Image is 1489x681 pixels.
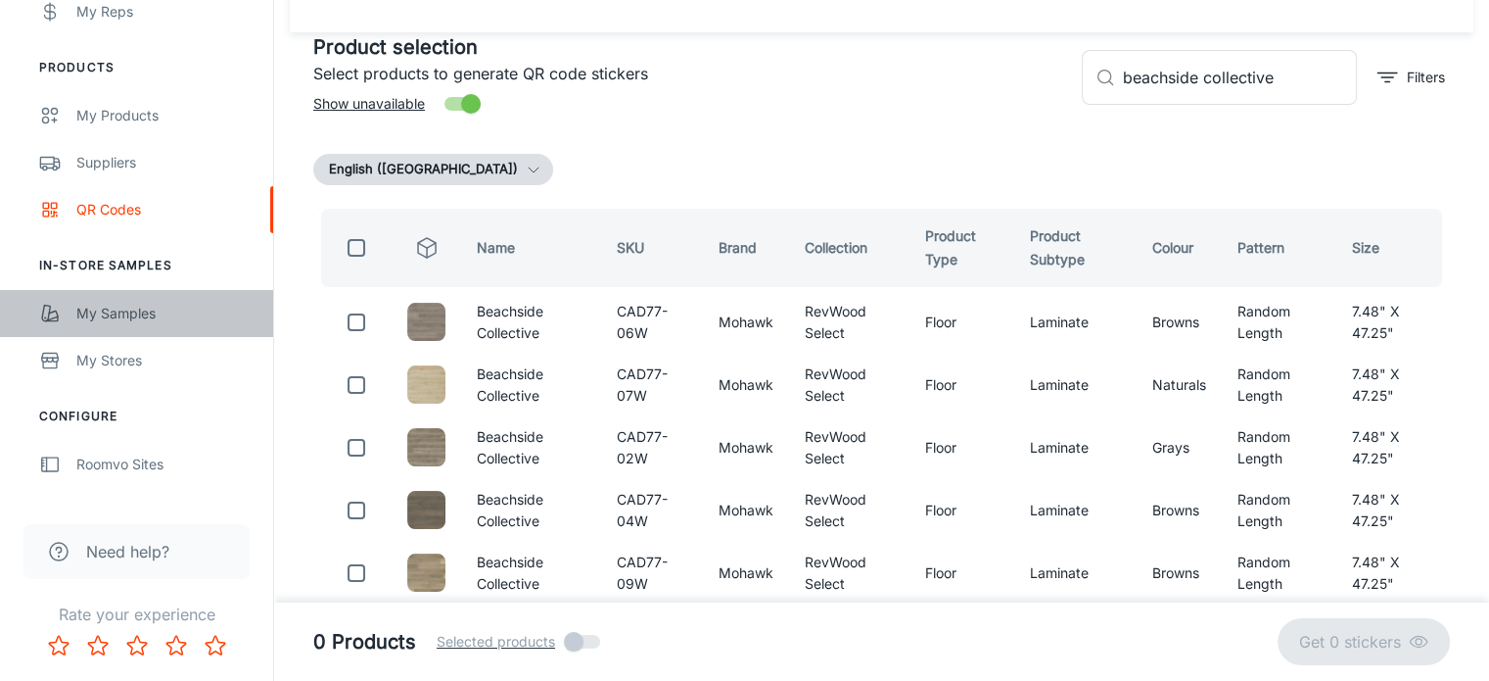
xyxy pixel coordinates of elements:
[1222,295,1336,350] td: Random Length
[1014,358,1137,413] td: Laminate
[1336,420,1450,475] td: 7.48" X 47.25"
[601,420,703,475] td: CAD77-02W
[601,209,703,287] th: SKU
[461,546,601,601] td: Beachside Collective
[1014,295,1137,350] td: Laminate
[909,546,1014,601] td: Floor
[789,483,910,538] td: RevWood Select
[76,350,254,371] div: My Stores
[1336,546,1450,601] td: 7.48" X 47.25"
[703,358,789,413] td: Mohawk
[1222,546,1336,601] td: Random Length
[1014,209,1137,287] th: Product Subtype
[789,358,910,413] td: RevWood Select
[601,483,703,538] td: CAD77-04W
[16,603,257,626] p: Rate your experience
[1137,546,1222,601] td: Browns
[789,295,910,350] td: RevWood Select
[789,420,910,475] td: RevWood Select
[1336,295,1450,350] td: 7.48" X 47.25"
[1137,209,1222,287] th: Colour
[1137,295,1222,350] td: Browns
[78,626,117,665] button: Rate 2 star
[601,546,703,601] td: CAD77-09W
[117,626,157,665] button: Rate 3 star
[1137,420,1222,475] td: Grays
[1336,209,1450,287] th: Size
[703,420,789,475] td: Mohawk
[76,199,254,220] div: QR Codes
[909,295,1014,350] td: Floor
[1222,483,1336,538] td: Random Length
[703,483,789,538] td: Mohawk
[1222,358,1336,413] td: Random Length
[1222,420,1336,475] td: Random Length
[1014,420,1137,475] td: Laminate
[909,420,1014,475] td: Floor
[1137,358,1222,413] td: Naturals
[76,1,254,23] div: My Reps
[703,295,789,350] td: Mohawk
[909,483,1014,538] td: Floor
[703,546,789,601] td: Mohawk
[1407,67,1445,88] p: Filters
[461,209,601,287] th: Name
[1373,62,1450,93] button: filter
[76,105,254,126] div: My Products
[86,540,169,563] span: Need help?
[313,627,416,657] h5: 0 Products
[789,546,910,601] td: RevWood Select
[76,152,254,173] div: Suppliers
[703,209,789,287] th: Brand
[196,626,235,665] button: Rate 5 star
[437,631,555,653] span: Selected products
[461,483,601,538] td: Beachside Collective
[1336,483,1450,538] td: 7.48" X 47.25"
[313,32,1066,62] h5: Product selection
[789,209,910,287] th: Collection
[909,358,1014,413] td: Floor
[1137,483,1222,538] td: Browns
[1123,50,1357,105] input: Search by SKU, brand, collection...
[1014,483,1137,538] td: Laminate
[1222,209,1336,287] th: Pattern
[313,154,553,185] button: English ([GEOGRAPHIC_DATA])
[76,303,254,324] div: My Samples
[39,626,78,665] button: Rate 1 star
[461,295,601,350] td: Beachside Collective
[1014,546,1137,601] td: Laminate
[313,62,1066,85] p: Select products to generate QR code stickers
[1336,358,1450,413] td: 7.48" X 47.25"
[313,93,425,115] span: Show unavailable
[461,358,601,413] td: Beachside Collective
[601,358,703,413] td: CAD77-07W
[461,420,601,475] td: Beachside Collective
[909,209,1014,287] th: Product Type
[76,454,254,475] div: Roomvo Sites
[601,295,703,350] td: CAD77-06W
[157,626,196,665] button: Rate 4 star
